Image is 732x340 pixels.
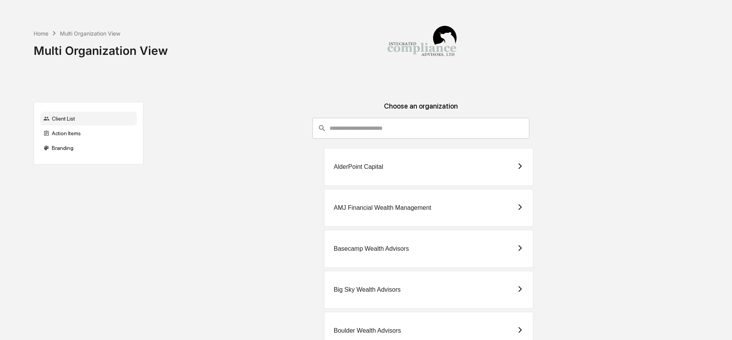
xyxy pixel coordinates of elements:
div: Choose an organization [150,102,693,118]
div: Boulder Wealth Advisors [334,327,401,334]
div: Multi Organization View [60,30,120,37]
div: Multi Organization View [34,37,168,58]
div: Home [34,30,48,37]
iframe: Open customer support [707,314,728,335]
div: AlderPoint Capital [334,163,383,170]
div: Action Items [40,126,137,140]
div: Branding [40,141,137,155]
div: AMJ Financial Wealth Management [334,204,431,211]
div: Basecamp Wealth Advisors [334,245,409,252]
img: Integrated Compliance Advisors [383,6,461,83]
div: Client List [40,112,137,126]
div: consultant-dashboard__filter-organizations-search-bar [312,118,529,139]
div: Big Sky Wealth Advisors [334,286,401,293]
